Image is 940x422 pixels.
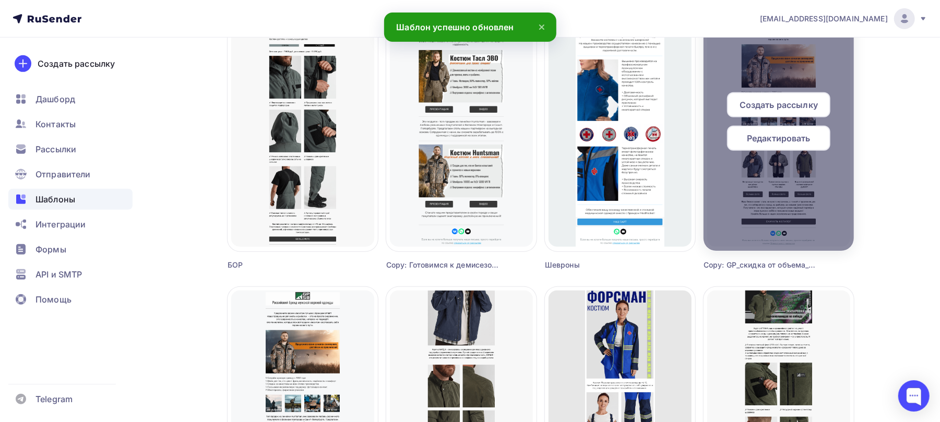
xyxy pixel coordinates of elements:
span: Помощь [35,293,72,306]
span: Формы [35,243,66,256]
a: Отправители [8,164,133,185]
span: Шаблоны [35,193,75,206]
a: Шаблоны [8,189,133,210]
div: Copy: Готовимся к демисезону [386,260,499,270]
span: Интеграции [35,218,86,231]
div: Шевроны [545,260,658,270]
a: Дашборд [8,89,133,110]
div: БОР [228,260,340,270]
span: Отправители [35,168,91,180]
a: Рассылки [8,139,133,160]
a: [EMAIL_ADDRESS][DOMAIN_NAME] [760,8,927,29]
span: Дашборд [35,93,75,105]
div: Создать рассылку [38,57,115,70]
span: [EMAIL_ADDRESS][DOMAIN_NAME] [760,14,888,24]
span: Редактировать [747,132,811,144]
span: Telegram [35,393,73,405]
span: API и SMTP [35,268,82,281]
div: Copy: GP_скидка от объема_Хантсмен [704,260,816,270]
span: Рассылки [35,143,76,155]
a: Формы [8,239,133,260]
a: Контакты [8,114,133,135]
span: Создать рассылку [740,99,818,111]
span: Контакты [35,118,76,130]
